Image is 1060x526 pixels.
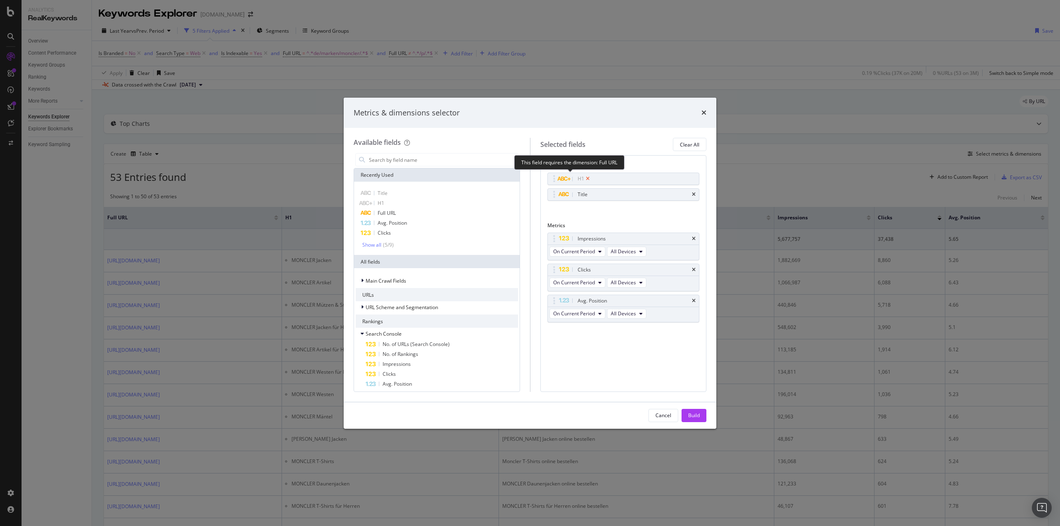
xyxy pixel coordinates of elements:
span: On Current Period [553,310,595,317]
span: On Current Period [553,279,595,286]
span: On Current Period [553,248,595,255]
div: times [692,236,696,241]
div: times [692,267,696,272]
span: Main Crawl Fields [366,277,406,284]
div: Avg. Position [578,297,607,305]
div: modal [344,98,716,429]
button: All Devices [607,278,646,288]
div: URLs [356,288,518,301]
div: Impressions [578,235,606,243]
div: Clear All [680,141,699,148]
button: On Current Period [549,309,605,319]
span: H1 [378,199,384,207]
div: H1times [547,173,700,185]
span: No. of Rankings [383,351,418,358]
div: This field requires the dimension: Full URL [514,155,624,170]
span: Clicks [383,370,396,377]
button: On Current Period [549,278,605,288]
button: All Devices [607,309,646,319]
span: No. of URLs (Search Console) [383,341,450,348]
span: All Devices [611,310,636,317]
div: times [701,108,706,118]
div: ( 5 / 9 ) [381,241,394,248]
div: Metrics & dimensions selector [354,108,460,118]
div: Metrics [547,222,700,232]
span: All Devices [611,248,636,255]
div: Open Intercom Messenger [1032,498,1052,518]
span: Impressions [383,360,411,367]
div: Show all [362,242,381,248]
div: ImpressionstimesOn Current PeriodAll Devices [547,233,700,260]
div: Build [688,412,700,419]
div: times [692,192,696,197]
span: Title [378,190,388,197]
button: All Devices [607,247,646,257]
div: Cancel [655,412,671,419]
span: Full URL [378,209,396,216]
div: Selected fields [540,140,585,149]
div: times [586,176,590,181]
div: Available fields [354,138,401,147]
div: Titletimes [547,188,700,201]
div: Recently Used [354,168,520,182]
div: Clicks [578,266,591,274]
div: All fields [354,255,520,268]
span: Avg. Position [378,219,407,226]
span: Search Console [366,330,402,337]
span: URL Scheme and Segmentation [366,304,438,311]
input: Search by field name [368,154,518,166]
div: Rankings [356,315,518,328]
button: Clear All [673,138,706,151]
button: On Current Period [549,247,605,257]
span: Avg. Position [383,380,412,387]
div: H1 [578,175,584,183]
span: All Devices [611,279,636,286]
button: Build [682,409,706,422]
div: Avg. PositiontimesOn Current PeriodAll Devices [547,295,700,322]
div: ClickstimesOn Current PeriodAll Devices [547,264,700,291]
div: Title [578,190,588,199]
div: times [692,298,696,303]
button: Cancel [648,409,678,422]
span: Clicks [378,229,391,236]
